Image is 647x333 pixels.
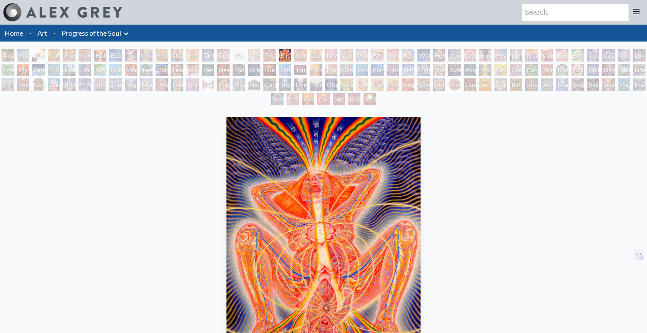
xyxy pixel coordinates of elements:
[310,64,322,76] div: Holy Fire
[63,64,75,76] div: Metamorphosis
[587,49,599,62] div: Cosmic Creativity
[294,49,307,62] div: Nursing
[556,49,568,62] div: Empowerment
[263,64,276,76] div: Nuclear Crucifixion
[310,78,322,91] div: Transfiguration
[317,93,330,105] div: One
[171,49,183,62] div: Ocean of Love Bliss
[618,78,630,91] div: Mayan Being
[79,78,91,91] div: Mystic Eye
[433,64,445,76] div: The Shulgins and their Alchemical Angels
[525,78,538,91] div: Interbeing
[333,93,345,105] div: Net of Being
[541,78,553,91] div: Jewel Being
[233,78,245,91] div: Blessing Hand
[572,49,584,62] div: Bond
[633,49,645,62] div: Love is a Cosmic Force
[464,64,476,76] div: Purging
[310,49,322,62] div: Love Circuit
[525,64,538,76] div: Cannabacchus
[356,49,368,62] div: Promise
[510,49,522,62] div: Lightweaver
[556,64,568,76] div: Body/Mind as a Vibratory Field of Energy
[541,64,553,76] div: Third Eye Tears of Joy
[79,49,91,62] div: New Man New Woman
[171,78,183,91] div: Firewalking
[602,49,615,62] div: Cosmic Artist
[94,64,106,76] div: Symbiosis: Gall Wasp & Oak Tree
[448,78,461,91] div: Vision Crystal Tondo
[17,78,29,91] div: Vajra Guru
[233,49,245,62] div: [DEMOGRAPHIC_DATA] Embryo
[510,64,522,76] div: Cannabis Sutra
[109,78,122,91] div: Theologue
[587,78,599,91] div: Vajra Being
[448,64,461,76] div: Ayahuasca Visitation
[202,78,214,91] div: Hands that See
[433,78,445,91] div: Vision Crystal
[109,64,122,76] div: Humming Bird
[364,93,376,105] div: White Light
[156,64,168,76] div: Gaia
[541,49,553,62] div: Aperture
[279,64,291,76] div: Eco-Atlas
[325,78,337,91] div: Original Face
[248,49,260,62] div: Newborn
[618,64,630,76] div: Deities & Demons Drinking from the Milky Pool
[140,64,153,76] div: Tree & Person
[371,78,384,91] div: Ophanic Eyelash
[340,64,353,76] div: Glimpsing the Empyrean
[171,64,183,76] div: Fear
[37,28,47,38] a: Art
[479,78,491,91] div: Sunyata
[140,49,153,62] div: One Taste
[17,64,29,76] div: Mysteriosa 2
[417,78,430,91] div: Spectral Lotus
[572,78,584,91] div: Song of Vajra Being
[448,49,461,62] div: Young & Old
[340,78,353,91] div: Seraphic Transport Docking on the Third Eye
[32,49,45,62] div: Body, Mind, Spirit
[63,49,75,62] div: Praying
[294,78,307,91] div: Dying
[340,49,353,62] div: Zena Lotus
[2,49,14,62] div: Adam & Eve
[263,78,276,91] div: Caring
[402,78,414,91] div: Angel Skin
[63,78,75,91] div: [PERSON_NAME]
[2,64,14,76] div: Emerald Grail
[587,64,599,76] div: Collective Vision
[233,64,245,76] div: Endarkenment
[387,64,399,76] div: Human Geometry
[433,49,445,62] div: Holy Family
[156,49,168,62] div: Kissing
[525,49,538,62] div: Kiss of the [MEDICAL_DATA]
[2,78,14,91] div: [PERSON_NAME]
[32,64,45,76] div: Earth Energies
[464,49,476,62] div: Laughing Man
[109,49,122,62] div: Eclipse
[248,64,260,76] div: Grieving
[186,49,199,62] div: Embracing
[217,64,230,76] div: Headache
[263,49,276,62] div: Pregnancy
[494,78,507,91] div: Cosmic Elf
[479,49,491,62] div: Breathing
[26,25,34,42] li: ·
[464,78,476,91] div: Guardian of Infinite Vision
[479,64,491,76] div: Vision Tree
[217,78,230,91] div: Praying Hands
[279,78,291,91] div: The Soul Finds It's Way
[94,49,106,62] div: Holy Grail
[417,64,430,76] div: Lightworker
[387,78,399,91] div: Psychomicrograph of a Fractal Paisley Cherub Feather Tip
[572,64,584,76] div: DMT - The Spirit Molecule
[510,78,522,91] div: Bardo Being
[202,49,214,62] div: Tantra
[602,78,615,91] div: Secret Writing Being
[602,64,615,76] div: Dissectional Art for Tool's Lateralus CD
[371,49,384,62] div: Family
[302,93,314,105] div: Oversoul
[325,64,337,76] div: Prostration
[186,78,199,91] div: Spirit Animates the Flesh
